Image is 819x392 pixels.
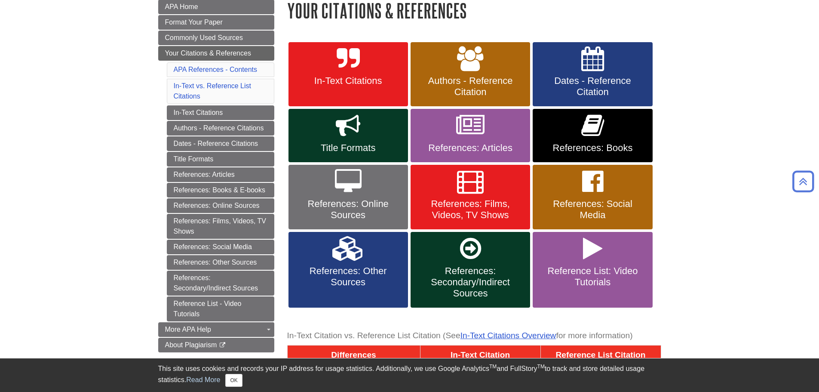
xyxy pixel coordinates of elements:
[167,136,274,151] a: Dates - Reference Citations
[158,31,274,45] a: Commonly Used Sources
[158,46,274,61] a: Your Citations & References
[417,75,524,98] span: Authors - Reference Citation
[167,240,274,254] a: References: Social Media
[174,66,257,73] a: APA References - Contents
[417,198,524,221] span: References: Films, Videos, TV Shows
[533,42,652,107] a: Dates - Reference Citation
[225,374,242,387] button: Close
[295,75,402,86] span: In-Text Citations
[167,152,274,167] a: Title Formats
[288,165,408,229] a: References: Online Sources
[533,165,652,229] a: References: Social Media
[219,343,226,348] i: This link opens in a new window
[295,198,402,221] span: References: Online Sources
[167,214,274,239] a: References: Films, Videos, TV Shows
[167,105,274,120] a: In-Text Citations
[167,183,274,198] a: References: Books & E-books
[539,75,646,98] span: Dates - Reference Citation
[167,198,274,213] a: References: Online Sources
[174,82,252,100] a: In-Text vs. Reference List Citations
[417,142,524,154] span: References: Articles
[167,296,274,321] a: Reference List - Video Tutorials
[165,3,198,10] span: APA Home
[158,322,274,337] a: More APA Help
[411,165,530,229] a: References: Films, Videos, TV Shows
[158,338,274,352] a: About Plagiarism
[167,271,274,296] a: References: Secondary/Indirect Sources
[186,376,220,383] a: Read More
[533,109,652,162] a: References: Books
[295,265,402,288] span: References: Other Sources
[460,331,556,340] a: In-Text Citations Overview
[539,265,646,288] span: Reference List: Video Tutorials
[288,42,408,107] a: In-Text Citations
[417,265,524,299] span: References: Secondary/Indirect Sources
[167,121,274,136] a: Authors - Reference Citations
[331,350,376,359] span: Differences
[167,255,274,270] a: References: Other Sources
[167,167,274,182] a: References: Articles
[537,364,545,370] sup: TM
[539,198,646,221] span: References: Social Media
[451,350,510,359] span: In-Text Citation
[165,341,217,349] span: About Plagiarism
[533,232,652,308] a: Reference List: Video Tutorials
[489,364,497,370] sup: TM
[288,109,408,162] a: Title Formats
[295,142,402,154] span: Title Formats
[411,42,530,107] a: Authors - Reference Citation
[165,19,223,26] span: Format Your Paper
[411,232,530,308] a: References: Secondary/Indirect Sources
[158,15,274,30] a: Format Your Paper
[287,326,661,346] caption: In-Text Citation vs. Reference List Citation (See for more information)
[165,326,211,333] span: More APA Help
[411,109,530,162] a: References: Articles
[158,364,661,387] div: This site uses cookies and records your IP address for usage statistics. Additionally, we use Goo...
[556,350,646,359] span: Reference List Citation
[789,176,817,187] a: Back to Top
[165,49,251,57] span: Your Citations & References
[165,34,243,41] span: Commonly Used Sources
[539,142,646,154] span: References: Books
[288,232,408,308] a: References: Other Sources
